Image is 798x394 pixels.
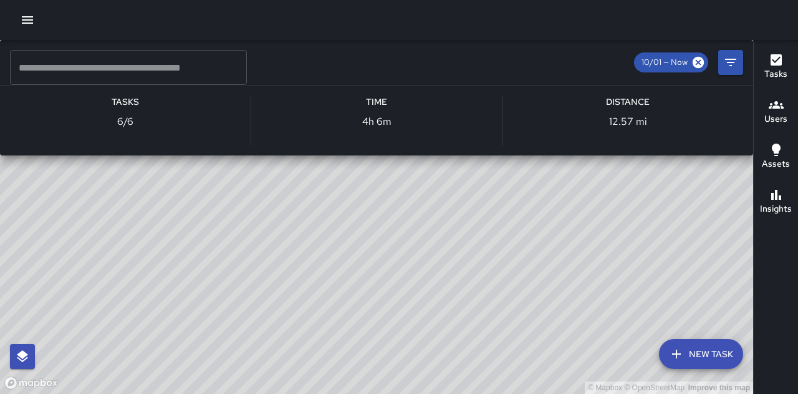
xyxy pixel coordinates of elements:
span: [PERSON_NAME] [45,50,743,62]
p: 6 / 6 [117,114,133,129]
p: 12.57 mi [609,114,647,129]
h6: Insights [760,202,792,216]
h6: Time [366,96,387,109]
button: Filters [718,50,743,75]
div: 10/01 — Now [634,52,708,72]
button: New Task [659,339,743,369]
button: Assets [754,135,798,180]
span: 10/01 — Now [634,56,695,69]
button: Users [754,90,798,135]
h6: Distance [606,96,650,109]
span: Ambassador [45,62,743,75]
h6: Assets [762,157,790,171]
h6: Tasks [112,96,139,109]
p: 4h 6m [362,114,392,129]
h6: Users [764,112,787,126]
button: Tasks [754,45,798,90]
h6: Tasks [764,67,787,81]
button: Insights [754,180,798,225]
